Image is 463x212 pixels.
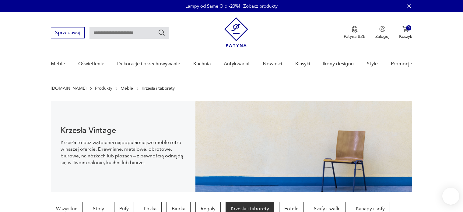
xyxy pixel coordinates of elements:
[295,52,310,76] a: Klasyki
[61,127,186,134] h1: Krzesła Vintage
[224,17,248,47] img: Patyna - sklep z meblami i dekoracjami vintage
[51,86,86,91] a: [DOMAIN_NAME]
[61,139,186,166] p: Krzesła to bez wątpienia najpopularniejsze meble retro w naszej ofercie. Drewniane, metalowe, obr...
[344,34,366,39] p: Patyna B2B
[375,34,389,39] p: Zaloguj
[142,86,175,91] p: Krzesła i taborety
[344,26,366,39] a: Ikona medaluPatyna B2B
[399,34,412,39] p: Koszyk
[185,3,240,9] p: Lampy od Same Old -20%!
[51,31,85,35] a: Sprzedawaj
[367,52,378,76] a: Style
[375,26,389,39] button: Zaloguj
[391,52,412,76] a: Promocje
[402,26,409,32] img: Ikona koszyka
[117,52,180,76] a: Dekoracje i przechowywanie
[224,52,250,76] a: Antykwariat
[243,3,278,9] a: Zobacz produkty
[158,29,165,36] button: Szukaj
[406,25,411,31] div: 0
[352,26,358,33] img: Ikona medalu
[51,27,85,38] button: Sprzedawaj
[193,52,211,76] a: Kuchnia
[95,86,112,91] a: Produkty
[263,52,282,76] a: Nowości
[78,52,104,76] a: Oświetlenie
[442,188,459,205] iframe: Smartsupp widget button
[195,101,412,192] img: bc88ca9a7f9d98aff7d4658ec262dcea.jpg
[379,26,385,32] img: Ikonka użytkownika
[399,26,412,39] button: 0Koszyk
[121,86,133,91] a: Meble
[51,52,65,76] a: Meble
[344,26,366,39] button: Patyna B2B
[323,52,354,76] a: Ikony designu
